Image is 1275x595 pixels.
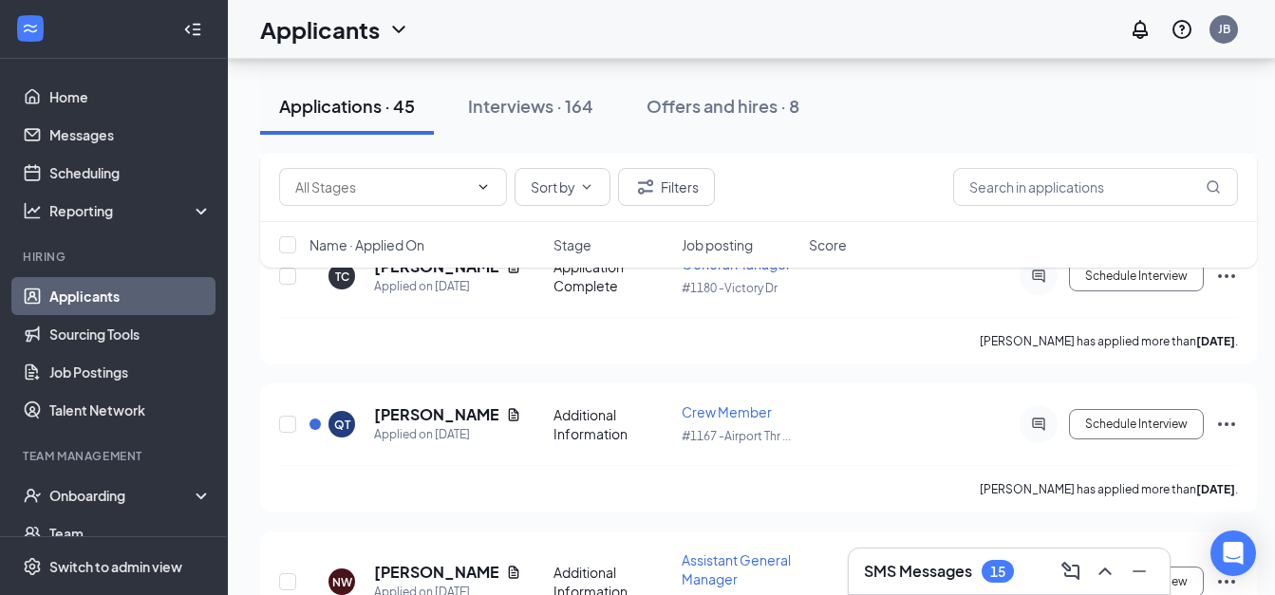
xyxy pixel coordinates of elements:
[990,564,1005,580] div: 15
[49,154,212,192] a: Scheduling
[809,235,847,254] span: Score
[295,177,468,197] input: All Stages
[49,391,212,429] a: Talent Network
[506,565,521,580] svg: Document
[476,179,491,195] svg: ChevronDown
[1215,413,1238,436] svg: Ellipses
[531,180,575,194] span: Sort by
[647,94,799,118] div: Offers and hires · 8
[1128,560,1151,583] svg: Minimize
[1215,570,1238,593] svg: Ellipses
[1171,18,1193,41] svg: QuestionInfo
[1090,556,1120,586] button: ChevronUp
[1056,556,1086,586] button: ComposeMessage
[1094,560,1116,583] svg: ChevronUp
[332,574,352,590] div: NW
[49,78,212,116] a: Home
[553,235,591,254] span: Stage
[1027,417,1050,432] svg: ActiveChat
[579,179,594,195] svg: ChevronDown
[23,486,42,505] svg: UserCheck
[953,168,1238,206] input: Search in applications
[387,18,410,41] svg: ChevronDown
[1218,21,1230,37] div: JB
[49,277,212,315] a: Applicants
[1196,482,1235,496] b: [DATE]
[334,417,350,433] div: QT
[49,557,182,576] div: Switch to admin view
[468,94,593,118] div: Interviews · 164
[23,249,208,265] div: Hiring
[506,407,521,422] svg: Document
[634,176,657,198] svg: Filter
[553,405,670,443] div: Additional Information
[260,13,380,46] h1: Applicants
[864,561,972,582] h3: SMS Messages
[49,514,212,552] a: Team
[23,557,42,576] svg: Settings
[49,486,196,505] div: Onboarding
[1210,530,1256,576] div: Open Intercom Messenger
[682,235,753,254] span: Job posting
[682,403,772,420] span: Crew Member
[1206,179,1221,195] svg: MagnifyingGlass
[183,20,202,39] svg: Collapse
[21,19,40,38] svg: WorkstreamLogo
[309,235,424,254] span: Name · Applied On
[374,562,498,583] h5: [PERSON_NAME]
[980,481,1238,497] p: [PERSON_NAME] has applied more than .
[1059,560,1082,583] svg: ComposeMessage
[682,281,778,295] span: #1180 -Victory Dr
[49,201,213,220] div: Reporting
[980,333,1238,349] p: [PERSON_NAME] has applied more than .
[618,168,715,206] button: Filter Filters
[515,168,610,206] button: Sort byChevronDown
[682,429,791,443] span: #1167 -Airport Thr ...
[1129,18,1152,41] svg: Notifications
[1069,409,1204,439] button: Schedule Interview
[49,315,212,353] a: Sourcing Tools
[682,551,791,587] span: Assistant General Manager
[23,201,42,220] svg: Analysis
[374,425,521,444] div: Applied on [DATE]
[23,448,208,464] div: Team Management
[49,116,212,154] a: Messages
[49,353,212,391] a: Job Postings
[1124,556,1154,586] button: Minimize
[279,94,415,118] div: Applications · 45
[1196,334,1235,348] b: [DATE]
[374,404,498,425] h5: [PERSON_NAME]
[374,277,521,296] div: Applied on [DATE]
